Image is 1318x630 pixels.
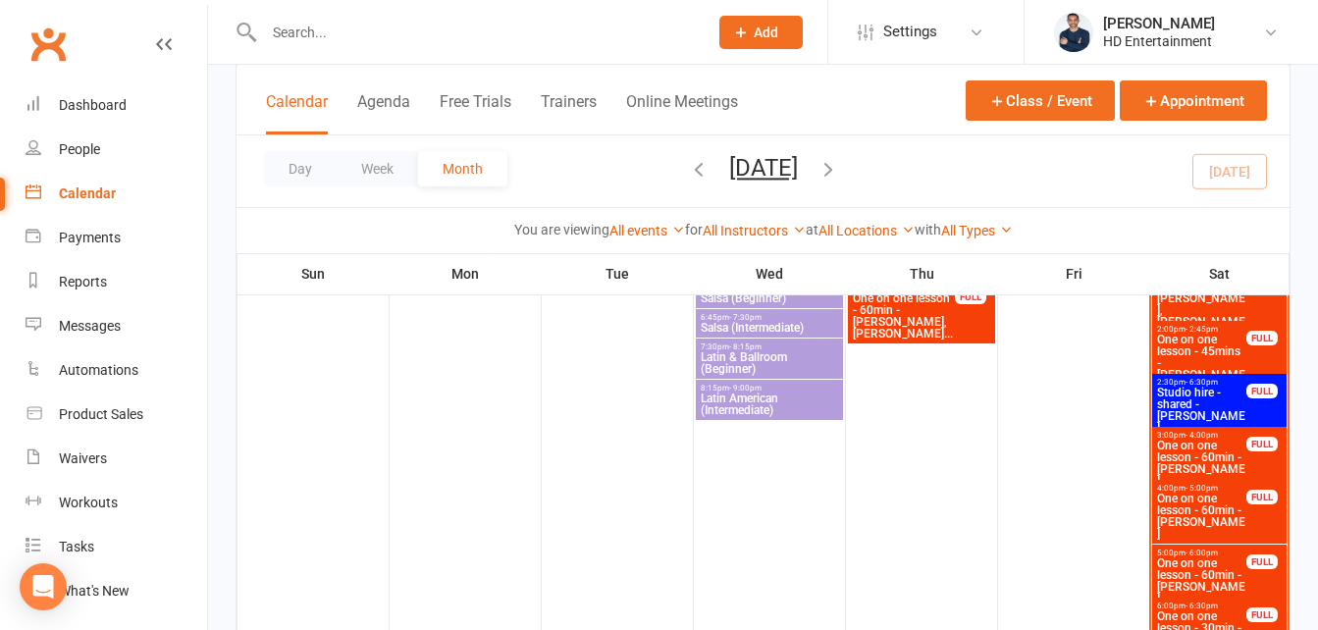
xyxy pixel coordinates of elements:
th: Thu [846,253,998,294]
div: FULL [1246,437,1278,451]
div: People [59,141,100,157]
span: - 8:15pm [729,342,762,351]
span: One on one lesson - 60min - [PERSON_NAME], [PERSON_NAME]... [1156,269,1247,340]
span: Add [754,25,778,40]
span: Latin American (Intermediate) [700,393,839,416]
th: Fri [998,253,1150,294]
a: Messages [26,304,207,348]
span: 2:30pm [1156,378,1247,387]
div: HD Entertainment [1103,32,1215,50]
button: Online Meetings [626,92,738,134]
th: Sun [237,253,390,294]
button: Calendar [266,92,328,134]
div: FULL [1246,554,1278,569]
strong: with [915,222,941,237]
a: Reports [26,260,207,304]
a: People [26,128,207,172]
input: Search... [258,19,694,46]
span: - 6:30pm [1186,378,1218,387]
a: What's New [26,569,207,613]
span: 7:30pm [700,342,839,351]
a: Payments [26,216,207,260]
span: - 5:00pm [1186,484,1218,493]
a: All Locations [818,223,915,238]
span: - 6:00pm [1186,549,1218,557]
div: FULL [955,289,986,304]
span: 6:00pm [1156,602,1247,610]
div: FULL [1246,384,1278,398]
span: Studio hire - shared - [PERSON_NAME] [1156,387,1247,434]
span: Salsa (Beginner) [700,292,839,304]
div: Open Intercom Messenger [20,563,67,610]
th: Tue [542,253,694,294]
span: One on one lesson - 60min - [PERSON_NAME], [PERSON_NAME]... [852,292,956,340]
button: Add [719,16,803,49]
span: 6:45pm [700,313,839,322]
span: One on one lesson - 45mins - [PERSON_NAME] [1156,334,1247,393]
button: Day [264,151,337,186]
button: Class / Event [966,80,1115,121]
strong: You are viewing [514,222,609,237]
span: - 2:45pm [1186,325,1218,334]
a: Product Sales [26,393,207,437]
span: One on one lesson - 60min - [PERSON_NAME] [1156,557,1247,604]
div: Workouts [59,495,118,510]
div: What's New [59,583,130,599]
button: Agenda [357,92,410,134]
span: 4:00pm [1156,484,1247,493]
button: Month [418,151,507,186]
span: Salsa (Intermediate) [700,322,839,334]
span: - 4:00pm [1186,431,1218,440]
a: All events [609,223,685,238]
div: Calendar [59,185,116,201]
th: Wed [694,253,846,294]
div: Dashboard [59,97,127,113]
div: Payments [59,230,121,245]
button: Week [337,151,418,186]
span: 2:00pm [1156,325,1247,334]
a: All Types [941,223,1013,238]
div: Automations [59,362,138,378]
button: Trainers [541,92,597,134]
a: Workouts [26,481,207,525]
div: FULL [1246,607,1278,622]
div: Messages [59,318,121,334]
span: Settings [883,10,937,54]
span: 8:15pm [700,384,839,393]
th: Sat [1150,253,1290,294]
a: Clubworx [24,20,73,69]
div: [PERSON_NAME] [1103,15,1215,32]
strong: at [806,222,818,237]
img: thumb_image1646563817.png [1054,13,1093,52]
div: Tasks [59,539,94,554]
a: Calendar [26,172,207,216]
button: Free Trials [440,92,511,134]
span: - 6:30pm [1186,602,1218,610]
button: Appointment [1120,80,1267,121]
div: FULL [1246,331,1278,345]
a: Automations [26,348,207,393]
strong: for [685,222,703,237]
a: Tasks [26,525,207,569]
span: One on one lesson - 60min - [PERSON_NAME] [1156,440,1247,487]
div: FULL [1246,490,1278,504]
span: 5:00pm [1156,549,1247,557]
div: Product Sales [59,406,143,422]
a: Dashboard [26,83,207,128]
div: Reports [59,274,107,289]
span: - 9:00pm [729,384,762,393]
a: All Instructors [703,223,806,238]
div: Waivers [59,450,107,466]
span: Latin & Ballroom (Beginner) [700,351,839,375]
a: Waivers [26,437,207,481]
span: One on one lesson - 60min - [PERSON_NAME] [1156,493,1247,540]
span: - 7:30pm [729,313,762,322]
th: Mon [390,253,542,294]
button: [DATE] [729,154,798,182]
span: 3:00pm [1156,431,1247,440]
